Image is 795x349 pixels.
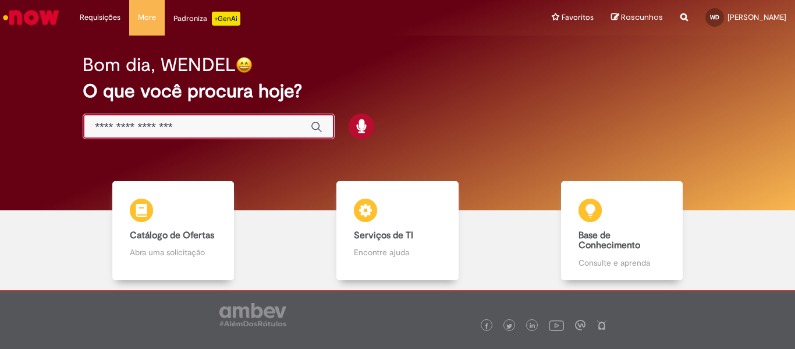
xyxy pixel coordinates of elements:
[549,318,564,333] img: logo_footer_youtube.png
[354,230,413,241] b: Serviços de TI
[575,320,585,330] img: logo_footer_workplace.png
[530,323,535,330] img: logo_footer_linkedin.png
[173,12,240,26] div: Padroniza
[727,12,786,22] span: [PERSON_NAME]
[354,246,441,258] p: Encontre ajuda
[510,181,734,280] a: Base de Conhecimento Consulte e aprenda
[578,257,666,269] p: Consulte e aprenda
[621,12,663,23] span: Rascunhos
[506,323,512,329] img: logo_footer_twitter.png
[83,81,712,101] h2: O que você procura hoje?
[484,323,489,329] img: logo_footer_facebook.png
[138,12,156,23] span: More
[578,230,640,252] b: Base de Conhecimento
[130,246,217,258] p: Abra uma solicitação
[212,12,240,26] p: +GenAi
[236,57,253,73] img: happy-face.png
[562,12,594,23] span: Favoritos
[130,230,214,241] b: Catálogo de Ofertas
[710,13,719,21] span: WD
[597,320,607,330] img: logo_footer_naosei.png
[285,181,509,280] a: Serviços de TI Encontre ajuda
[1,6,61,29] img: ServiceNow
[83,55,236,75] h2: Bom dia, WENDEL
[80,12,120,23] span: Requisições
[219,303,286,326] img: logo_footer_ambev_rotulo_gray.png
[611,12,663,23] a: Rascunhos
[61,181,285,280] a: Catálogo de Ofertas Abra uma solicitação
